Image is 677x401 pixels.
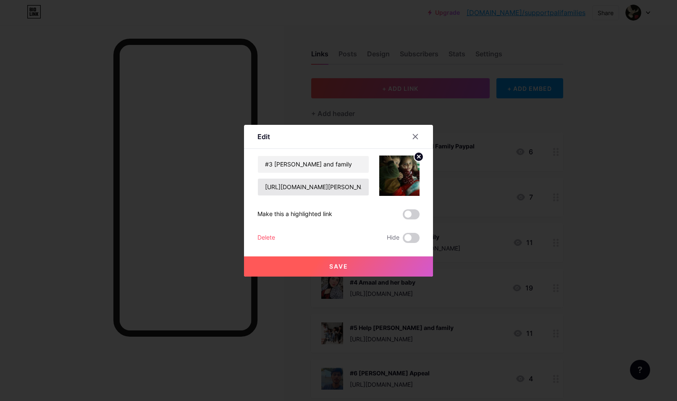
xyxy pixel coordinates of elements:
[258,156,369,173] input: Title
[257,233,275,243] div: Delete
[387,233,399,243] span: Hide
[257,209,332,219] div: Make this a highlighted link
[258,179,369,195] input: URL
[257,132,270,142] div: Edit
[379,156,420,196] img: link_thumbnail
[329,263,348,270] span: Save
[244,256,433,277] button: Save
